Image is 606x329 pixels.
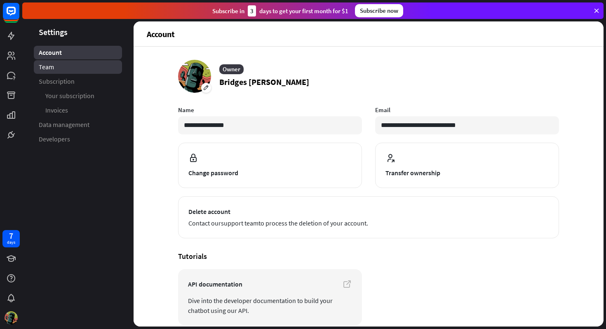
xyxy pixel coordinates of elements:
button: Open LiveChat chat widget [7,3,31,28]
header: Settings [22,26,134,38]
a: Developers [34,132,122,146]
div: Owner [219,64,244,74]
label: Email [375,106,559,114]
button: Change password [178,143,362,188]
span: Transfer ownership [385,168,549,178]
header: Account [134,21,604,46]
a: API documentation Dive into the developer documentation to build your chatbot using our API. [178,269,362,325]
div: Subscribe now [355,4,403,17]
a: Invoices [34,103,122,117]
h4: Tutorials [178,251,559,261]
span: Dive into the developer documentation to build your chatbot using our API. [188,296,352,315]
span: API documentation [188,279,352,289]
span: Developers [39,135,70,143]
span: Delete account [188,207,549,216]
div: Subscribe in days to get your first month for $1 [212,5,348,16]
a: Team [34,60,122,74]
span: Your subscription [45,92,94,100]
a: support team [221,219,258,227]
span: Data management [39,120,89,129]
div: days [7,240,15,245]
a: Subscription [34,75,122,88]
span: Invoices [45,106,68,115]
span: Subscription [39,77,75,86]
button: Delete account Contact oursupport teamto process the deletion of your account. [178,196,559,238]
span: Account [39,48,62,57]
button: Transfer ownership [375,143,559,188]
p: Bridges [PERSON_NAME] [219,76,309,88]
label: Name [178,106,362,114]
a: 7 days [2,230,20,247]
span: Team [39,63,54,71]
span: Contact our to process the deletion of your account. [188,218,549,228]
a: Data management [34,118,122,132]
div: 3 [248,5,256,16]
div: 7 [9,232,13,240]
a: Your subscription [34,89,122,103]
span: Change password [188,168,352,178]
